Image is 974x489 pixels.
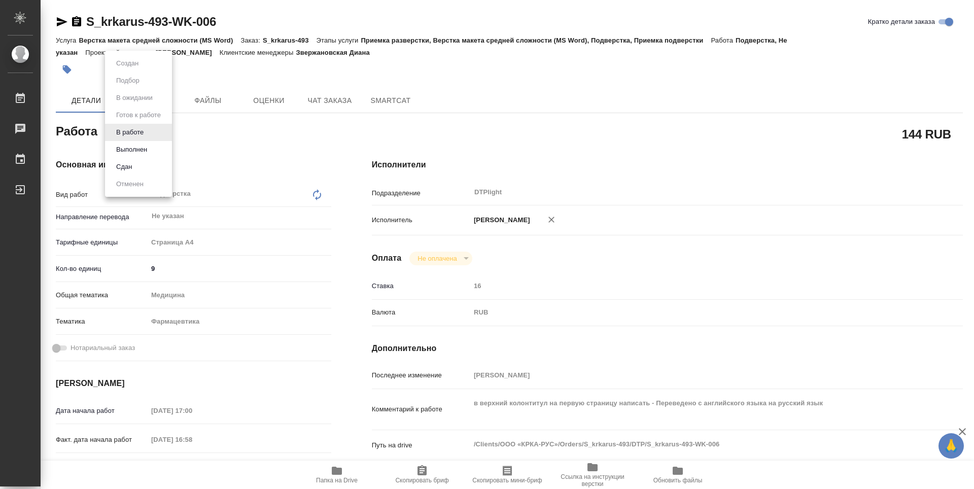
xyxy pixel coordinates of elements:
button: Отменен [113,179,147,190]
button: Создан [113,58,142,69]
button: Выполнен [113,144,150,155]
button: В работе [113,127,147,138]
button: Подбор [113,75,143,86]
button: Сдан [113,161,135,172]
button: Готов к работе [113,110,164,121]
button: В ожидании [113,92,156,103]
